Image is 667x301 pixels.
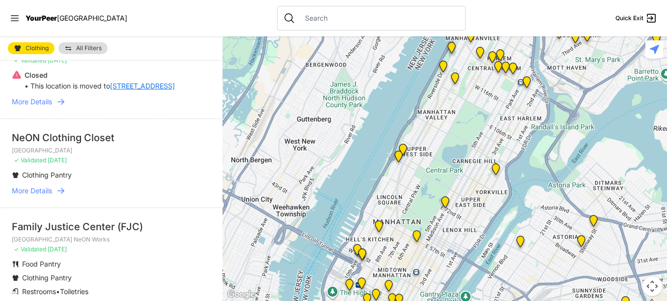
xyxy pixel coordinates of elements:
[110,81,175,91] a: [STREET_ADDRESS]
[12,186,211,196] a: More Details
[12,131,211,145] div: NeON Clothing Closet
[486,51,499,67] div: Uptown/Harlem DYCD Youth Drop-in Center
[12,236,211,243] p: [GEOGRAPHIC_DATA] NeON Works
[521,76,533,92] div: Main Location
[439,196,451,212] div: Manhattan
[25,81,175,91] p: • This location is moved to
[12,147,211,154] p: [GEOGRAPHIC_DATA]
[373,220,385,236] div: 9th Avenue Drop-in Center
[22,260,61,268] span: Food Pantry
[642,276,662,296] button: Map camera controls
[225,288,257,301] a: Open this area in Google Maps (opens a new window)
[8,42,55,54] a: Clothing
[615,12,657,24] a: Quick Exit
[445,42,458,58] div: Manhattan
[494,49,506,65] div: Manhattan
[225,288,257,301] img: Google
[76,45,102,51] span: All Filters
[474,47,486,62] div: The PILLARS – Holistic Recovery Support
[356,277,368,293] div: Antonio Olivieri Drop-in Center
[26,45,49,51] span: Clothing
[12,97,52,107] span: More Details
[581,30,593,46] div: The Bronx Pride Center
[351,244,363,260] div: New York
[48,245,67,253] span: [DATE]
[60,287,88,296] span: Toiletries
[22,273,72,282] span: Clothing Pantry
[48,156,67,164] span: [DATE]
[22,287,56,296] span: Restrooms
[615,14,643,22] span: Quick Exit
[500,61,512,77] div: Manhattan
[26,14,57,22] span: YourPeer
[12,186,52,196] span: More Details
[356,248,368,264] div: Metro Baptist Church
[25,70,175,80] p: Closed
[14,245,46,253] span: ✓ Validated
[299,13,459,23] input: Search
[14,156,46,164] span: ✓ Validated
[397,144,409,159] div: Pathways Adult Drop-In Program
[26,15,127,21] a: YourPeer[GEOGRAPHIC_DATA]
[449,72,461,88] div: The Cathedral Church of St. John the Divine
[437,60,449,76] div: Ford Hall
[514,236,527,251] div: Fancy Thrift Shop
[58,42,108,54] a: All Filters
[12,97,211,107] a: More Details
[56,287,60,296] span: •
[507,62,519,78] div: East Harlem
[490,163,502,179] div: Avenue Church
[57,14,127,22] span: [GEOGRAPHIC_DATA]
[22,171,72,179] span: Clothing Pantry
[343,279,356,295] div: Chelsea
[12,220,211,234] div: Family Justice Center (FJC)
